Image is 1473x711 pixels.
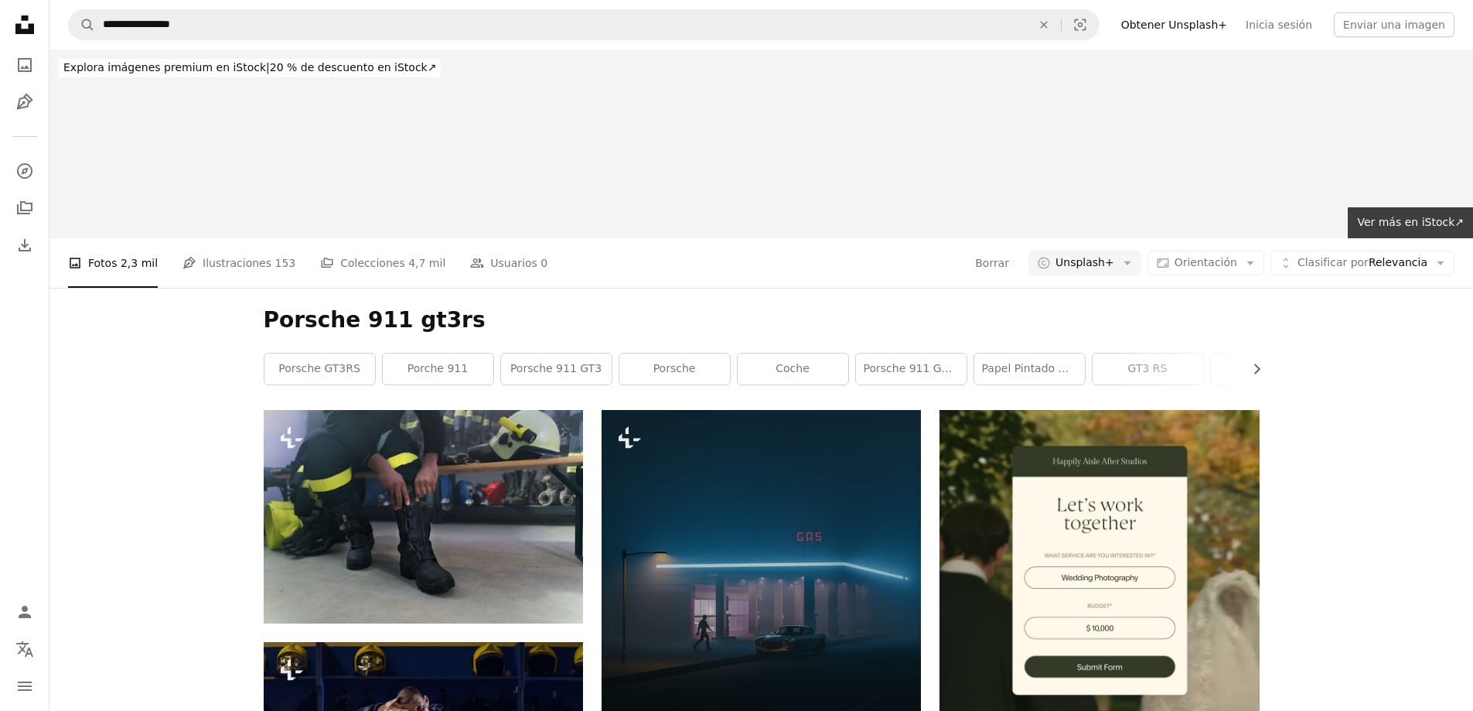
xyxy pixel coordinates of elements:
span: Clasificar por [1297,256,1369,268]
span: 4,7 mil [408,255,445,272]
a: Explorar [9,156,40,186]
a: Obtener Unsplash+ [1112,12,1236,37]
a: Porsche 911 GT3 [501,354,612,385]
a: Ilustraciones [9,87,40,118]
span: Relevancia [1297,255,1427,271]
span: 153 [274,255,295,272]
span: Explora imágenes premium en iStock | [63,61,270,73]
button: Idioma [9,634,40,665]
a: vehículo [1211,354,1321,385]
button: Borrar [974,251,1010,275]
a: Inicia sesión [1236,12,1321,37]
a: Colecciones [9,193,40,224]
span: Orientación [1175,256,1237,268]
a: Usuarios 0 [470,238,547,288]
span: 20 % de descuento en iStock ↗ [63,61,436,73]
button: Búsqueda visual [1062,10,1099,39]
span: Unsplash+ [1055,255,1114,271]
a: coche [738,354,848,385]
a: Historial de descargas [9,230,40,261]
a: Porsche 911 GT3 RS [856,354,967,385]
span: Ver más en iStock ↗ [1357,216,1464,228]
a: Un grupo de bomberos se prepara para la acción en la estación de bomberos por la noche [264,510,583,524]
button: Buscar en Unsplash [69,10,95,39]
a: Colecciones 4,7 mil [320,238,445,288]
a: Explora imágenes premium en iStock|20 % de descuento en iStock↗ [49,50,450,87]
button: Orientación [1147,251,1264,275]
a: Fotos [9,50,40,80]
a: Ilustraciones 153 [182,238,295,288]
a: porche 911 [383,354,493,385]
a: Inicio — Unsplash [9,9,40,43]
a: GT3 RS [1093,354,1203,385]
a: Porsche GT3RS [264,354,375,385]
a: Un coche aparcado frente a una gasolinera [602,603,921,617]
a: Papel pintado de Porsche [974,354,1085,385]
button: Borrar [1027,10,1061,39]
a: Porsche [619,354,730,385]
a: Iniciar sesión / Registrarse [9,596,40,627]
button: Unsplash+ [1028,251,1141,275]
img: Un grupo de bomberos se prepara para la acción en la estación de bomberos por la noche [264,410,583,624]
span: 0 [540,255,547,272]
form: Encuentra imágenes en todo el sitio [68,9,1100,40]
button: desplazar lista a la derecha [1243,354,1260,385]
h1: Porsche 911 gt3rs [264,306,1260,334]
button: Enviar una imagen [1334,12,1454,37]
button: Clasificar porRelevancia [1270,251,1454,275]
button: Menú [9,671,40,702]
a: Ver más en iStock↗ [1348,207,1473,238]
